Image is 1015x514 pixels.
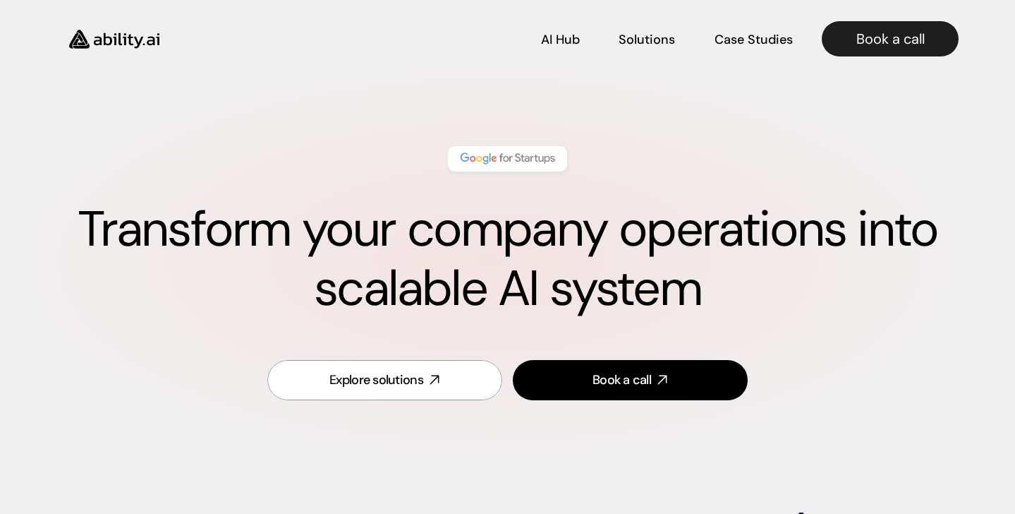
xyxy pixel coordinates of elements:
p: AI Hub [541,31,580,49]
h1: Transform your company operations into scalable AI system [56,200,959,318]
p: Case Studies [715,31,793,49]
div: Explore solutions [329,371,423,389]
a: Solutions [619,27,675,52]
a: AI Hub [541,27,580,52]
a: Case Studies [714,27,794,52]
a: Explore solutions [267,360,502,400]
nav: Main navigation [179,21,959,56]
div: Book a call [592,371,651,389]
a: Book a call [822,21,959,56]
p: Solutions [619,31,675,49]
p: Book a call [856,29,925,49]
a: Book a call [513,360,748,400]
